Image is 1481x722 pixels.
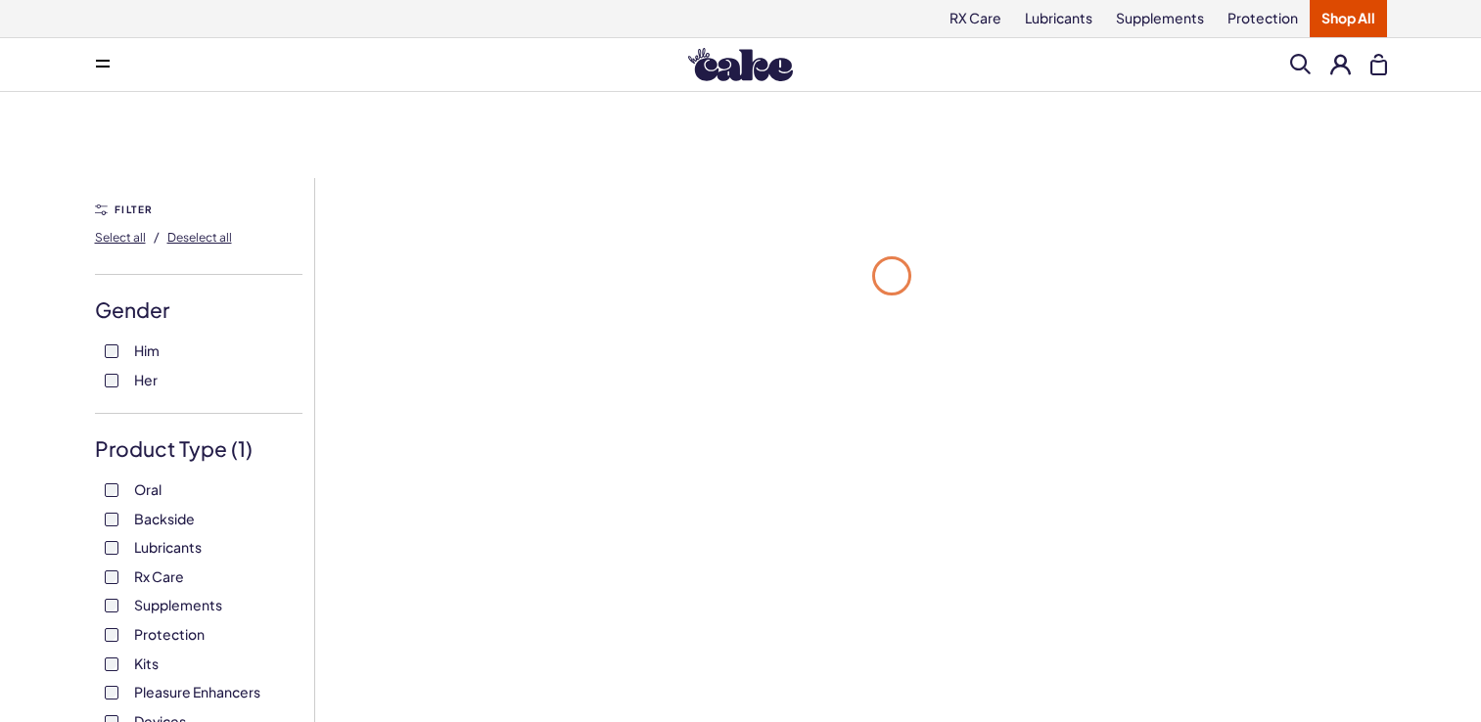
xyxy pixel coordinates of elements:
[134,534,202,560] span: Lubricants
[105,541,118,555] input: Lubricants
[134,651,159,676] span: Kits
[167,221,232,252] button: Deselect all
[134,592,222,617] span: Supplements
[105,344,118,358] input: Him
[134,564,184,589] span: Rx Care
[134,621,205,647] span: Protection
[105,599,118,612] input: Supplements
[105,483,118,497] input: Oral
[95,221,146,252] button: Select all
[105,374,118,387] input: Her
[134,679,260,704] span: Pleasure Enhancers
[134,476,162,502] span: Oral
[105,657,118,671] input: Kits
[105,686,118,699] input: Pleasure Enhancers
[688,48,793,81] img: Hello Cake
[95,230,146,245] span: Select all
[167,230,232,245] span: Deselect all
[105,570,118,584] input: Rx Care
[134,338,160,363] span: Him
[105,513,118,526] input: Backside
[134,367,158,392] span: Her
[134,506,195,531] span: Backside
[105,628,118,642] input: Protection
[154,228,160,246] span: /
